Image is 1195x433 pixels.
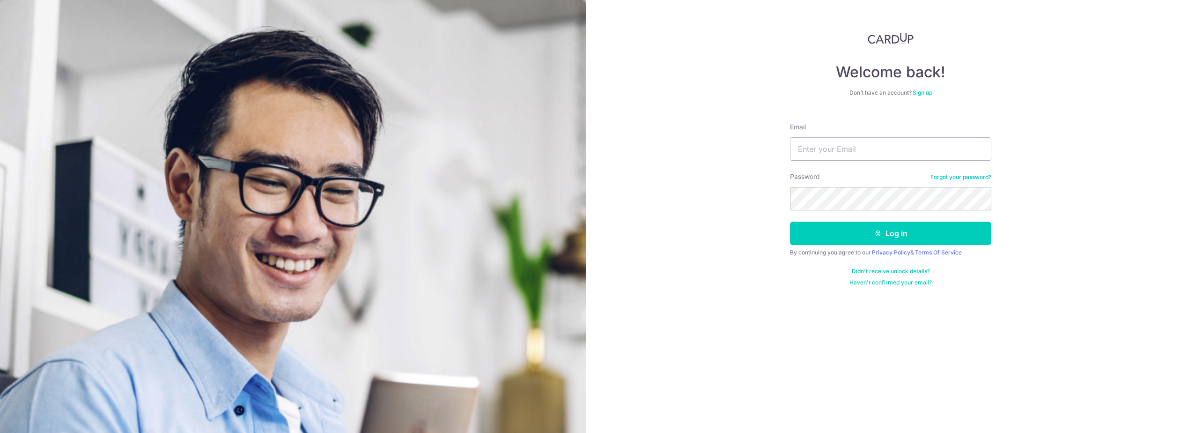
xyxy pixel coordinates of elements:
input: Enter your Email [790,137,991,161]
div: Don’t have an account? [790,89,991,97]
a: Privacy Policy [872,249,910,256]
a: Didn't receive unlock details? [852,268,930,275]
a: Forgot your password? [930,173,991,181]
a: Haven't confirmed your email? [849,279,932,286]
img: CardUp Logo [868,33,914,44]
label: Password [790,172,820,181]
h4: Welcome back! [790,63,991,82]
button: Log in [790,222,991,245]
label: Email [790,122,806,132]
a: Terms Of Service [915,249,962,256]
a: Sign up [913,89,932,96]
div: By continuing you agree to our & [790,249,991,256]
